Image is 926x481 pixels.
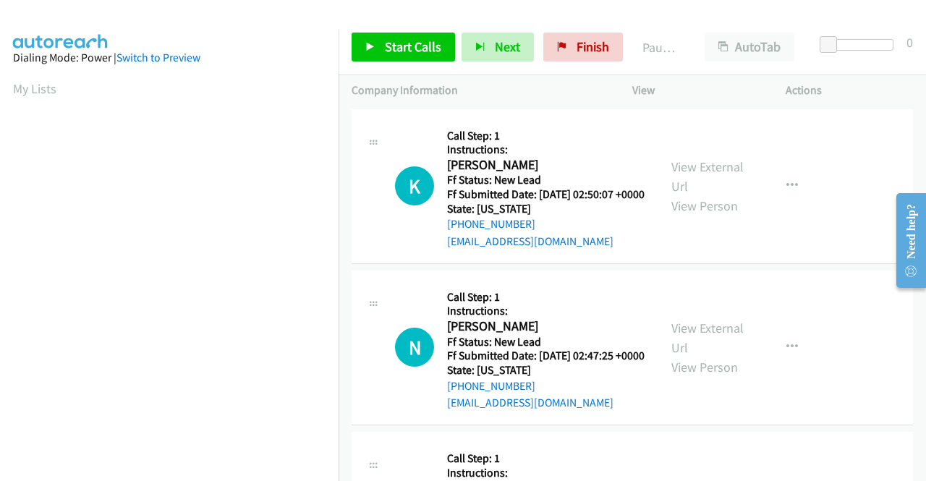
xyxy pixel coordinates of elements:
[395,328,434,367] div: The call is yet to be attempted
[447,304,645,318] h5: Instructions:
[447,290,645,305] h5: Call Step: 1
[447,318,640,335] h2: [PERSON_NAME]
[543,33,623,61] a: Finish
[385,38,441,55] span: Start Calls
[447,217,535,231] a: [PHONE_NUMBER]
[671,197,738,214] a: View Person
[786,82,913,99] p: Actions
[447,335,645,349] h5: Ff Status: New Lead
[447,173,645,187] h5: Ff Status: New Lead
[447,396,613,409] a: [EMAIL_ADDRESS][DOMAIN_NAME]
[906,33,913,52] div: 0
[462,33,534,61] button: Next
[642,38,679,57] p: Paused
[447,349,645,363] h5: Ff Submitted Date: [DATE] 02:47:25 +0000
[447,157,640,174] h2: [PERSON_NAME]
[447,363,645,378] h5: State: [US_STATE]
[827,39,893,51] div: Delay between calls (in seconds)
[447,234,613,248] a: [EMAIL_ADDRESS][DOMAIN_NAME]
[395,328,434,367] h1: N
[705,33,794,61] button: AutoTab
[13,80,56,97] a: My Lists
[671,359,738,375] a: View Person
[13,49,326,67] div: Dialing Mode: Power |
[447,129,645,143] h5: Call Step: 1
[447,451,645,466] h5: Call Step: 1
[395,166,434,205] h1: K
[352,33,455,61] a: Start Calls
[577,38,609,55] span: Finish
[447,466,645,480] h5: Instructions:
[447,187,645,202] h5: Ff Submitted Date: [DATE] 02:50:07 +0000
[495,38,520,55] span: Next
[885,183,926,298] iframe: Resource Center
[671,158,744,195] a: View External Url
[447,142,645,157] h5: Instructions:
[447,202,645,216] h5: State: [US_STATE]
[671,320,744,356] a: View External Url
[632,82,760,99] p: View
[116,51,200,64] a: Switch to Preview
[352,82,606,99] p: Company Information
[447,379,535,393] a: [PHONE_NUMBER]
